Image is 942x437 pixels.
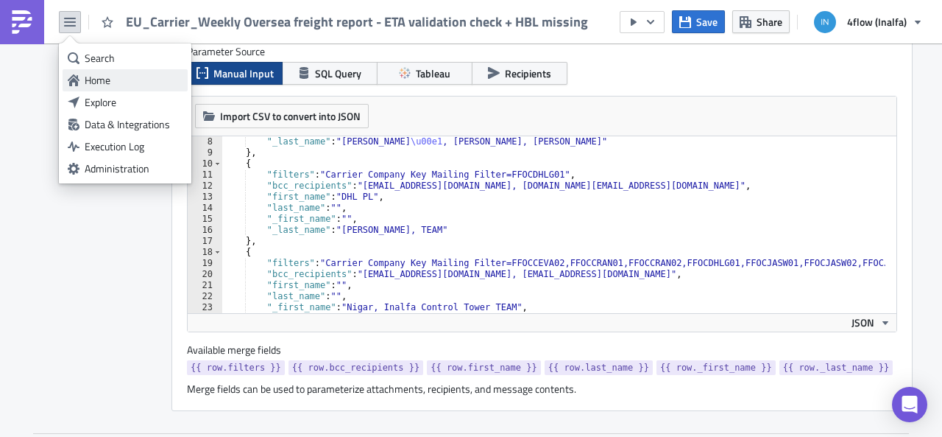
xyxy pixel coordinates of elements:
span: Manual Input [213,66,274,81]
button: 4flow (Inalfa) [805,6,931,38]
span: Recipients [505,66,551,81]
button: SQL Query [282,62,378,85]
div: 20 [188,269,222,280]
body: Rich Text Area. Press ALT-0 for help. [6,6,703,164]
p: Please check the listed orders and upload the HBL numbers in iTMS accordingly. [35,90,703,113]
p: Please review the listed orders and advise whether the ETA to port and ETA to plant are still val... [35,44,703,80]
span: {{ row.first_name }} [431,360,537,375]
div: Search [85,51,183,66]
div: Home [85,73,183,88]
span: Share [757,14,782,29]
a: {{ row.bcc_recipients }} [288,360,423,375]
span: {{ row.filters }} [191,360,281,375]
span: {{ row._last_name }} [783,360,890,375]
div: 22 [188,291,222,302]
div: 21 [188,280,222,291]
a: {{ row.filters }} [187,360,285,375]
div: Open Intercom Messenger [892,387,927,422]
div: 18 [188,247,222,258]
div: 14 [188,203,222,214]
div: 8 [188,136,222,147]
a: {{ row.first_name }} [427,360,541,375]
div: 13 [188,192,222,203]
button: Recipients [472,62,567,85]
label: Parameter Source [187,45,897,58]
div: Administration [85,161,183,176]
div: Data & Integrations [85,117,183,132]
div: 19 [188,258,222,269]
button: Save [672,10,725,33]
p: Thank you for your collaboration. [6,124,703,136]
button: Share [732,10,790,33]
span: Tableau [416,66,450,81]
div: Execution Log [85,139,183,154]
span: {{ row.last_name }} [548,360,649,375]
img: Avatar [812,10,837,35]
span: {{ row._first_name }} [660,360,772,375]
button: Import CSV to convert into JSON [195,104,369,128]
div: Explore [85,95,183,110]
span: 4flow (Inalfa) [847,14,907,29]
div: 15 [188,214,222,225]
div: Merge fields can be used to parameterize attachments, recipients, and message contents. [187,382,897,396]
span: Import CSV to convert into JSON [220,108,361,124]
div: 11 [188,169,222,181]
img: PushMetrics [10,10,34,34]
div: 9 [188,147,222,158]
span: {{ row.bcc_recipients }} [292,360,419,375]
a: {{ row._last_name }} [779,360,893,375]
span: EU_Carrier_Weekly Oversea freight report - ETA validation check + HBL missing [126,13,589,30]
div: 17 [188,236,222,247]
p: In the attachment you will find the report containing two information that require action: [6,22,703,34]
button: Tableau [377,62,472,85]
label: Available merge fields [187,343,297,357]
p: Hello, [6,6,703,18]
span: JSON [851,315,874,330]
button: Manual Input [187,62,283,85]
strong: ETA Validation [35,44,106,56]
div: 10 [188,158,222,169]
div: 16 [188,225,222,236]
div: 23 [188,302,222,313]
a: {{ row.last_name }} [545,360,653,375]
a: {{ row._first_name }} [656,360,776,375]
span: Save [696,14,718,29]
strong: HBL Missing [35,90,98,102]
span: SQL Query [315,66,361,81]
div: 12 [188,181,222,192]
button: JSON [846,314,896,332]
